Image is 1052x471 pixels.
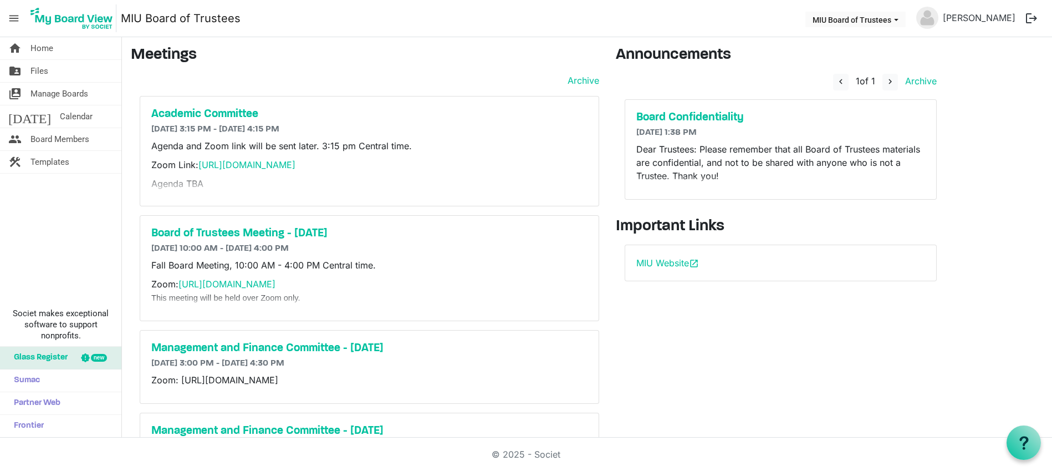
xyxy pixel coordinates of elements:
[121,7,241,29] a: MIU Board of Trustees
[1020,7,1043,30] button: logout
[8,347,68,369] span: Glass Register
[30,128,89,150] span: Board Members
[636,111,925,124] a: Board Confidentiality
[8,105,51,128] span: [DATE]
[833,74,849,90] button: navigate_before
[151,342,588,355] a: Management and Finance Committee - [DATE]
[938,7,1020,29] a: [PERSON_NAME]
[836,77,846,87] span: navigate_before
[8,128,22,150] span: people
[151,293,300,302] span: This meeting will be held over Zoom only.
[8,415,44,437] span: Frontier
[30,83,88,105] span: Manage Boards
[151,277,588,304] p: Zoom:
[8,369,40,392] span: Sumac
[30,151,69,173] span: Templates
[151,124,588,135] h6: [DATE] 3:15 PM - [DATE] 4:15 PM
[885,77,895,87] span: navigate_next
[856,75,860,87] span: 1
[3,8,24,29] span: menu
[151,244,588,254] h6: [DATE] 10:00 AM - [DATE] 4:00 PM
[805,12,906,27] button: MIU Board of Trustees dropdownbutton
[178,278,275,290] a: [URL][DOMAIN_NAME]
[901,75,937,87] a: Archive
[8,60,22,82] span: folder_shared
[151,108,588,121] a: Academic Committee
[616,217,946,236] h3: Important Links
[151,259,588,272] p: Fall Board Meeting, 10:00 AM - 4:00 PM Central time.
[27,4,116,32] img: My Board View Logo
[916,7,938,29] img: no-profile-picture.svg
[636,128,697,137] span: [DATE] 1:38 PM
[492,449,560,460] a: © 2025 - Societ
[131,46,599,65] h3: Meetings
[689,259,699,269] span: open_in_new
[5,308,116,341] span: Societ makes exceptional software to support nonprofits.
[151,374,278,386] span: Zoom: [URL][DOMAIN_NAME]
[563,74,599,87] a: Archive
[151,424,588,438] a: Management and Finance Committee - [DATE]
[636,143,925,183] p: Dear Trustees: Please remember that all Board of Trustees materials are confidential, and not to ...
[60,105,93,128] span: Calendar
[882,74,898,90] button: navigate_next
[151,159,295,170] span: Zoom Link:
[856,75,875,87] span: of 1
[8,392,60,414] span: Partner Web
[151,227,588,240] a: Board of Trustees Meeting - [DATE]
[8,83,22,105] span: switch_account
[30,37,53,59] span: Home
[91,354,107,362] div: new
[151,139,588,153] p: Agenda and Zoom link will be sent later. 3:15 pm Central time.
[8,37,22,59] span: home
[151,178,203,189] span: Agenda TBA
[198,159,295,170] a: [URL][DOMAIN_NAME]
[30,60,48,82] span: Files
[636,257,699,269] a: MIU Websiteopen_in_new
[616,46,946,65] h3: Announcements
[151,358,588,369] h6: [DATE] 3:00 PM - [DATE] 4:30 PM
[27,4,121,32] a: My Board View Logo
[8,151,22,173] span: construction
